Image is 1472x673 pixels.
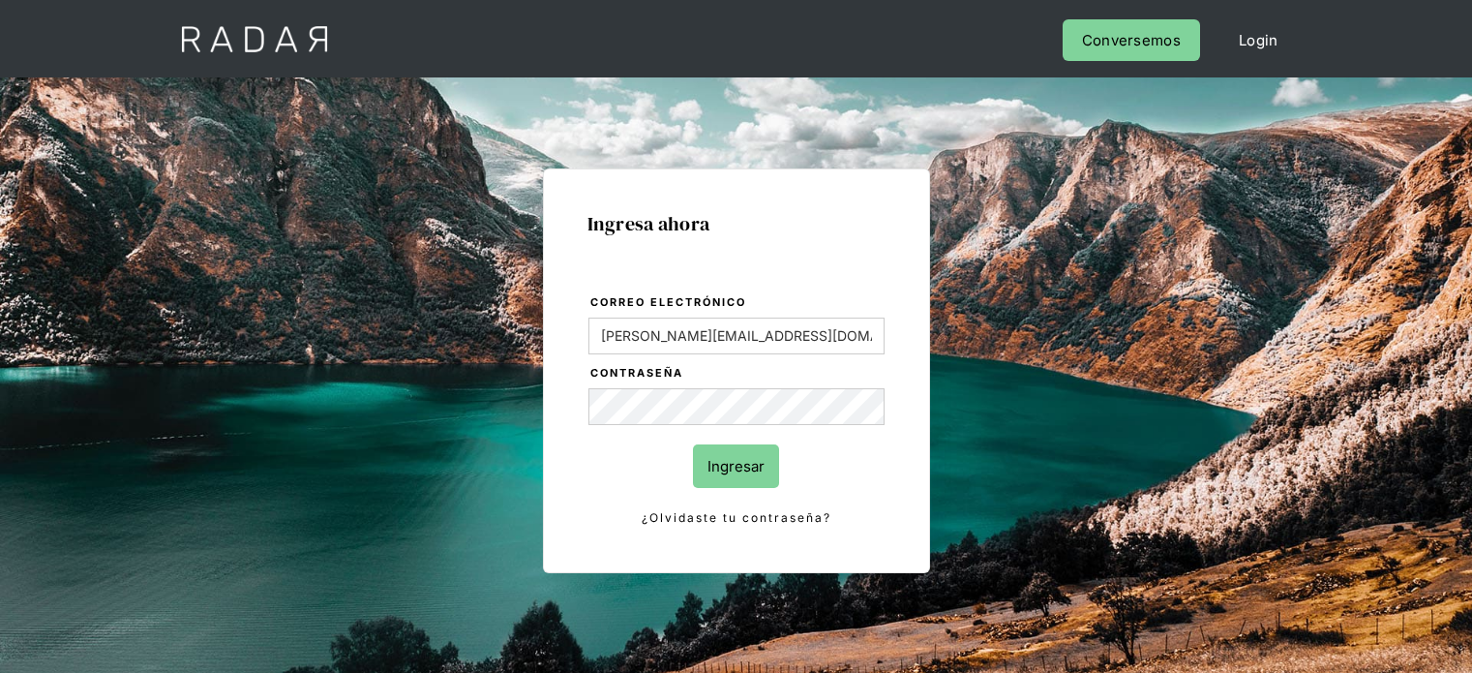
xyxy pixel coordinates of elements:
a: Conversemos [1063,19,1200,61]
h1: Ingresa ahora [587,213,886,234]
label: Contraseña [590,364,885,383]
a: ¿Olvidaste tu contraseña? [588,507,885,529]
a: Login [1219,19,1298,61]
label: Correo electrónico [590,293,885,313]
form: Login Form [587,292,886,529]
input: bruce@wayne.com [588,318,885,354]
input: Ingresar [693,444,779,488]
